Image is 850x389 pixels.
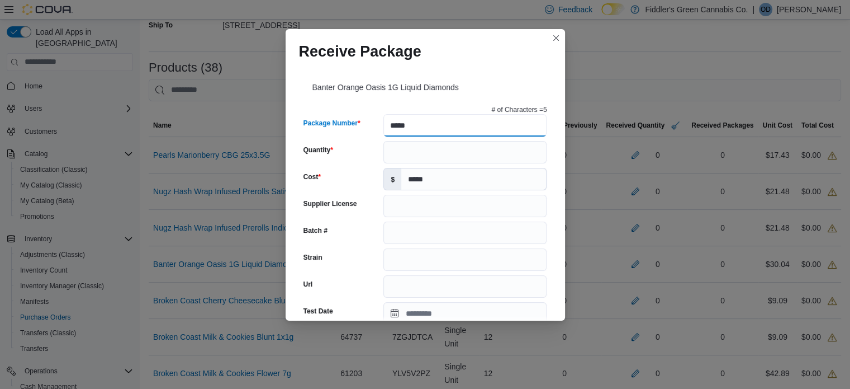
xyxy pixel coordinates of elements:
label: Strain [303,253,322,262]
div: Banter Orange Oasis 1G Liquid Diamonds [299,69,552,101]
input: Press the down key to open a popover containing a calendar. [383,302,547,325]
label: Url [303,280,313,289]
label: Batch # [303,226,327,235]
h1: Receive Package [299,43,421,60]
label: $ [384,168,401,190]
label: Test Date [303,307,333,316]
p: # of Characters = 5 [492,105,547,114]
label: Package Number [303,119,360,128]
label: Cost [303,172,321,181]
label: Quantity [303,146,333,154]
button: Closes this modal window [549,31,563,45]
label: Supplier License [303,199,357,208]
